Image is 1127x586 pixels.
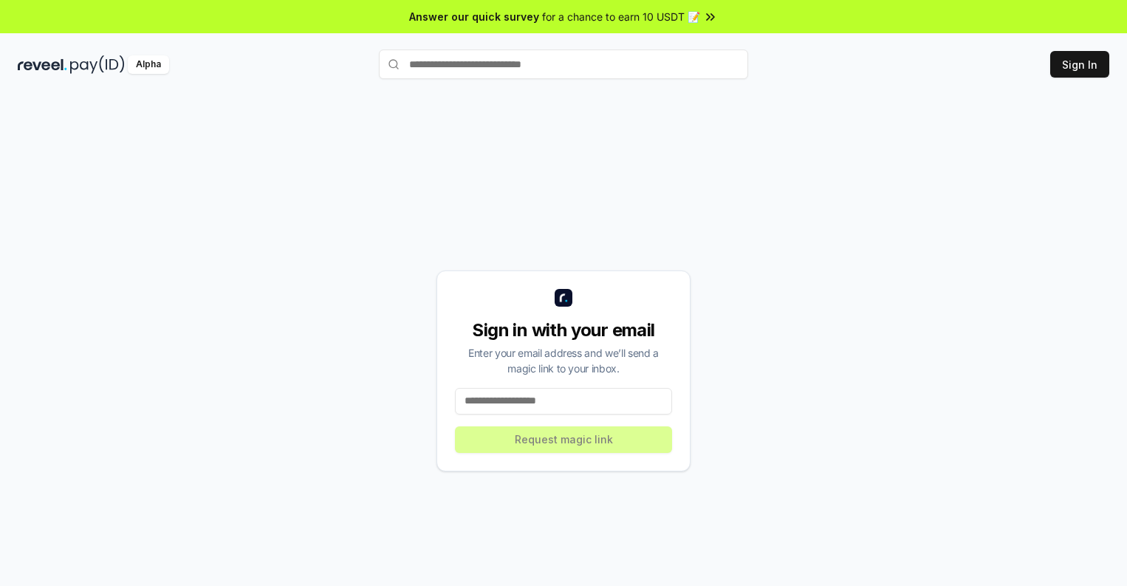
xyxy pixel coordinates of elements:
[555,289,572,307] img: logo_small
[455,318,672,342] div: Sign in with your email
[70,55,125,74] img: pay_id
[18,55,67,74] img: reveel_dark
[455,345,672,376] div: Enter your email address and we’ll send a magic link to your inbox.
[542,9,700,24] span: for a chance to earn 10 USDT 📝
[1050,51,1109,78] button: Sign In
[409,9,539,24] span: Answer our quick survey
[128,55,169,74] div: Alpha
